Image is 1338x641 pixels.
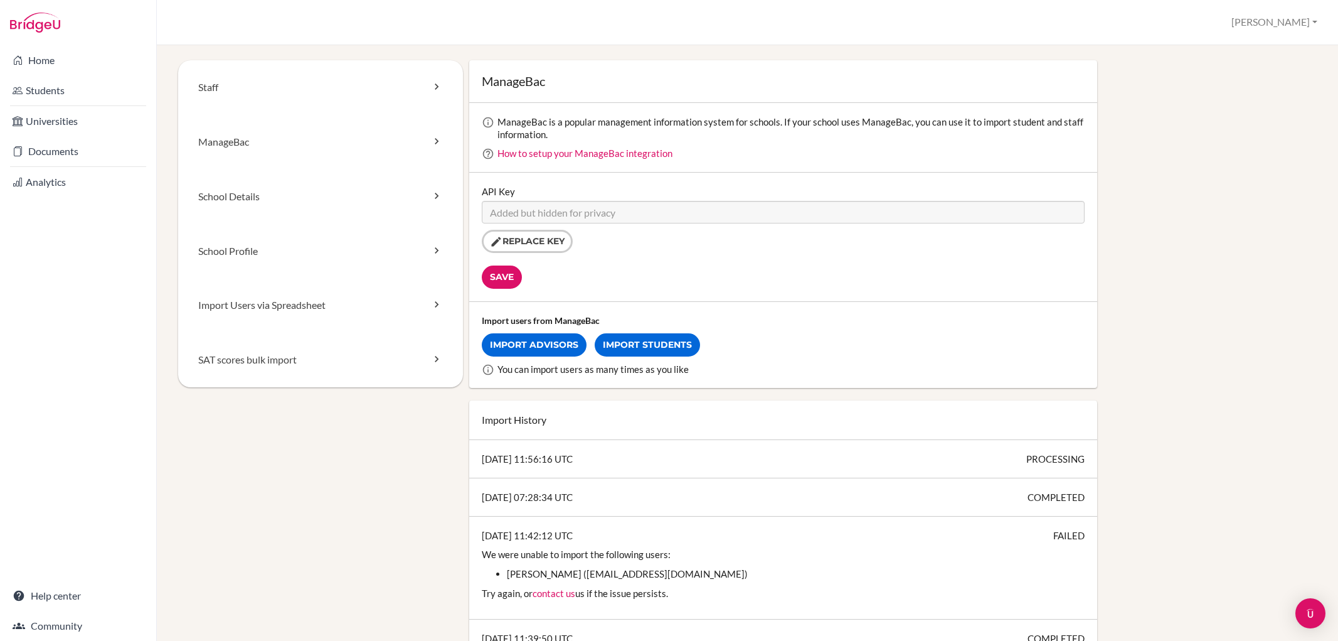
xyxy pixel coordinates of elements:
div: You can import users as many times as you like [497,363,1085,375]
a: Import Advisors [482,333,587,357]
span: FAILED [1053,529,1085,542]
a: Home [3,48,154,73]
a: SAT scores bulk import [178,333,463,387]
h2: Import History [482,413,1085,427]
a: Staff [178,60,463,115]
a: contact us [533,588,575,599]
img: Bridge-U [10,13,60,33]
h1: ManageBac [482,73,1085,90]
a: Help center [3,583,154,608]
a: School Details [178,170,463,224]
a: Analytics [3,170,154,195]
a: School Profile [178,224,463,279]
a: Community [3,613,154,638]
div: [DATE] 11:56:16 UTC [469,440,1097,478]
a: Import Students [595,333,700,357]
div: ManageBac is a popular management information system for schools. If your school uses ManageBac, ... [497,116,1085,141]
span: PROCESSING [1026,453,1085,465]
a: Students [3,78,154,103]
p: Try again, or us if the issue persists. [482,587,1085,600]
input: Added but hidden for privacy [482,201,1085,224]
div: Import users from ManageBac [482,315,1085,327]
label: API Key [482,185,515,198]
div: [DATE] 11:42:12 UTC [469,517,1097,620]
a: How to setup your ManageBac integration [497,148,672,159]
a: ManageBac [178,115,463,170]
a: Documents [3,139,154,164]
p: We were unable to import the following users: [482,548,1085,561]
input: Save [482,266,522,289]
button: Replace key [482,230,573,253]
div: [DATE] 07:28:34 UTC [469,478,1097,517]
span: COMPLETED [1027,491,1085,504]
li: [PERSON_NAME] ([EMAIL_ADDRESS][DOMAIN_NAME]) [507,568,1085,580]
a: Import Users via Spreadsheet [178,278,463,333]
a: Universities [3,109,154,134]
div: Open Intercom Messenger [1295,598,1325,628]
button: [PERSON_NAME] [1226,11,1323,34]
